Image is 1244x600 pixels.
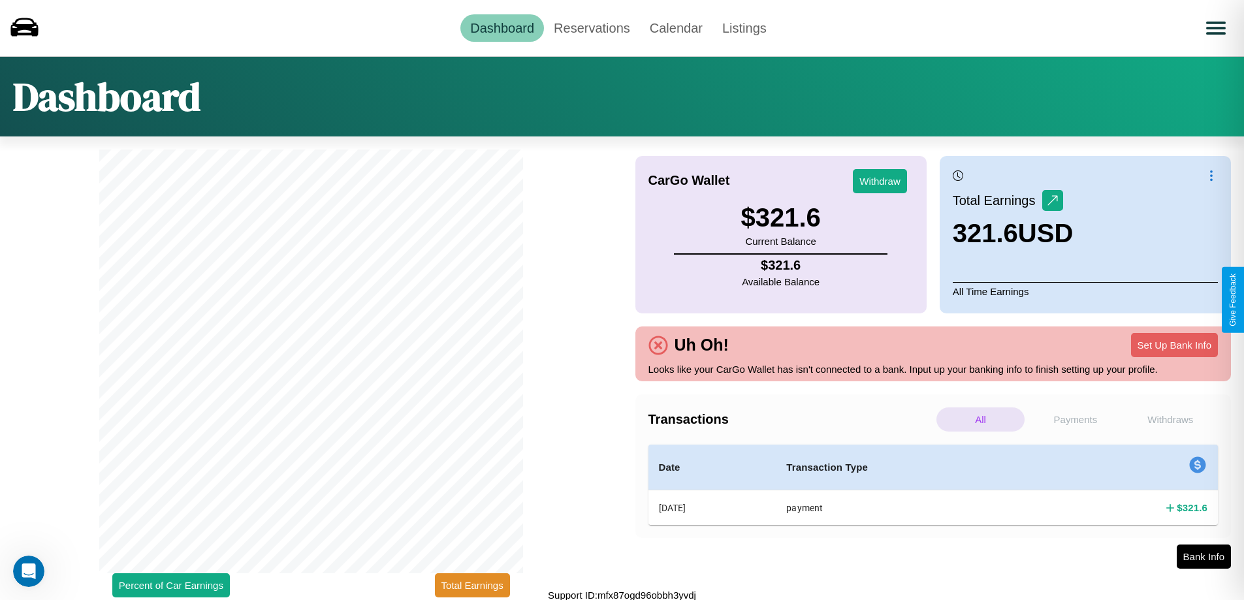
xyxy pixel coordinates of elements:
[648,360,1219,378] p: Looks like your CarGo Wallet has isn't connected to a bank. Input up your banking info to finish ...
[953,189,1042,212] p: Total Earnings
[1177,501,1207,514] h4: $ 321.6
[786,460,1036,475] h4: Transaction Type
[936,407,1025,432] p: All
[544,14,640,42] a: Reservations
[460,14,544,42] a: Dashboard
[668,336,735,355] h4: Uh Oh!
[742,258,820,273] h4: $ 321.6
[953,219,1074,248] h3: 321.6 USD
[712,14,776,42] a: Listings
[13,70,200,123] h1: Dashboard
[1031,407,1119,432] p: Payments
[776,490,1047,526] th: payment
[953,282,1218,300] p: All Time Earnings
[1131,333,1218,357] button: Set Up Bank Info
[648,490,776,526] th: [DATE]
[648,445,1219,525] table: simple table
[741,203,820,232] h3: $ 321.6
[1198,10,1234,46] button: Open menu
[1177,545,1231,569] button: Bank Info
[648,412,933,427] h4: Transactions
[741,232,820,250] p: Current Balance
[648,173,730,188] h4: CarGo Wallet
[435,573,510,597] button: Total Earnings
[1228,274,1237,326] div: Give Feedback
[1126,407,1215,432] p: Withdraws
[853,169,907,193] button: Withdraw
[640,14,712,42] a: Calendar
[13,556,44,587] iframe: Intercom live chat
[742,273,820,291] p: Available Balance
[112,573,230,597] button: Percent of Car Earnings
[659,460,766,475] h4: Date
